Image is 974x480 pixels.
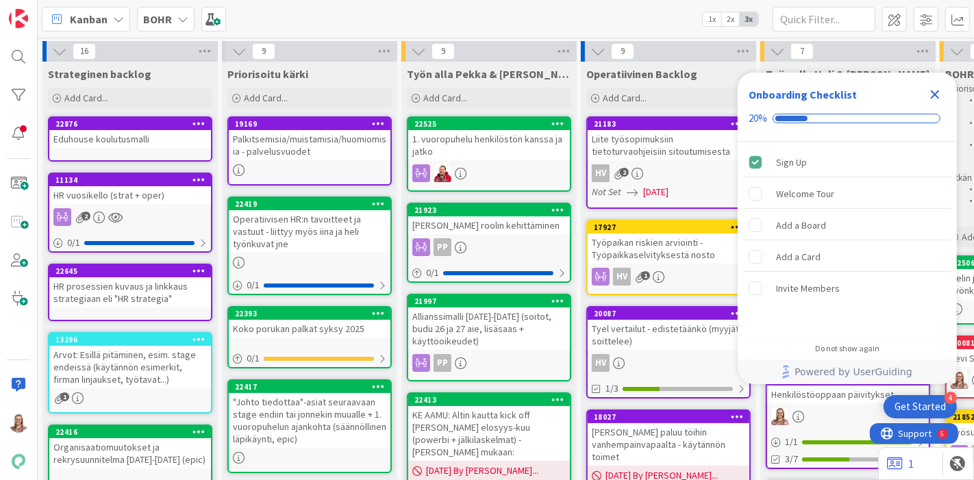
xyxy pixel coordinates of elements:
[408,238,570,256] div: PP
[67,236,80,250] span: 0 / 1
[55,335,211,344] div: 13296
[247,351,260,366] span: 0 / 1
[588,268,749,286] div: HV
[620,168,629,177] span: 2
[48,332,212,414] a: 13296Arvot: Esillä pitäminen, esim. stage endeissä (käytännön esimerkit, firman linjaukset, työta...
[592,164,610,182] div: HV
[408,394,570,461] div: 22413KE AAMU: Altin kautta kick off [PERSON_NAME] elosyys-kuu (powerbi + jälkilaskelmat) - [PERSO...
[229,118,390,130] div: 19169
[408,406,570,461] div: KE AAMU: Altin kautta kick off [PERSON_NAME] elosyys-kuu (powerbi + jälkilaskelmat) - [PERSON_NAM...
[426,266,439,280] span: 0 / 1
[408,394,570,406] div: 22413
[407,67,571,81] span: Työn alla Pekka & Juhani
[641,271,650,280] span: 1
[767,433,929,451] div: 1/1
[49,426,211,468] div: 22416Organisaatiomuutokset ja rekrysuunnitelma [DATE]-[DATE] (epic)
[592,354,610,372] div: HV
[776,186,834,202] div: Welcome Tour
[738,359,957,384] div: Footer
[244,92,288,104] span: Add Card...
[49,277,211,307] div: HR prosessien kuvaus ja linkkaus strategiaan eli "HR strategia"
[143,12,172,26] b: BOHR
[434,354,451,372] div: PP
[229,277,390,294] div: 0/1
[749,112,946,125] div: Checklist progress: 20%
[743,210,951,240] div: Add a Board is incomplete.
[432,43,455,60] span: 9
[49,118,211,130] div: 22876
[49,438,211,468] div: Organisaatiomuutokset ja rekrysuunnitelma [DATE]-[DATE] (epic)
[227,379,392,473] a: 22417"Johto tiedottaa"-asiat seuraavaan stage endiin tai jonnekin muualle + 1. vuoropuhelun ajank...
[588,307,749,350] div: 20087Tyel vertailut - edistetäänkö (myyjät soittelee)
[48,264,212,321] a: 22645HR prosessien kuvaus ja linkkaus strategiaan eli "HR strategia"
[414,296,570,306] div: 21997
[594,223,749,232] div: 17927
[586,306,751,399] a: 20087Tyel vertailut - edistetäänkö (myyjät soittelee)HV1/3
[924,84,946,105] div: Close Checklist
[235,199,390,209] div: 22419
[227,116,392,186] a: 19169Palkitsemisia/muistamisia/huomiomisia - palvelusvuodet
[49,265,211,307] div: 22645HR prosessien kuvaus ja linkkaus strategiaan eli "HR strategia"
[71,5,75,16] div: 5
[408,295,570,350] div: 21997Allianssimalli [DATE]-[DATE] (soitot, budu 26 ja 27 aie, lisäsaas + käyttöoikeudet)
[767,407,929,425] div: IH
[643,185,669,199] span: [DATE]
[884,395,957,418] div: Open Get Started checklist, remaining modules: 4
[703,12,721,26] span: 1x
[408,130,570,160] div: 1. vuoropuhelu henkilöstön kanssa ja jatko
[592,186,621,198] i: Not Set
[49,174,211,186] div: 11134
[48,173,212,253] a: 11134HR vuosikello (strat + oper)0/1
[229,320,390,338] div: Koko porukan palkat syksy 2025
[594,309,749,318] div: 20087
[227,197,392,295] a: 22419Operatiivisen HR:n tavoitteet ja vastuut - liittyy myös iina ja heli työnkuvat jne0/1
[408,216,570,234] div: [PERSON_NAME] roolin kehittäminen
[235,382,390,392] div: 22417
[408,307,570,350] div: Allianssimalli [DATE]-[DATE] (soitot, budu 26 ja 27 aie, lisäsaas + käyttöoikeudet)
[414,119,570,129] div: 22525
[9,9,28,28] img: Visit kanbanzone.com
[743,147,951,177] div: Sign Up is complete.
[588,118,749,160] div: 21183Liite työsopimuksiin tietoturvaohjeisiin sitoutumisesta
[49,265,211,277] div: 22645
[588,423,749,466] div: [PERSON_NAME] paluu töihin vanhempainvapaalta - käytännön toimet
[588,221,749,264] div: 17927Työpaikan riskien arviointi - Työpaikkaselvityksestä nosto
[776,154,807,170] div: Sign Up
[743,273,951,303] div: Invite Members is incomplete.
[64,92,108,104] span: Add Card...
[408,354,570,372] div: PP
[611,43,634,60] span: 9
[767,373,929,403] div: 21162Henkilöstöoppaan päivitykset
[767,386,929,403] div: Henkilöstöoppaan päivitykset
[426,464,538,478] span: [DATE] By [PERSON_NAME]...
[407,116,571,192] a: 225251. vuoropuhelu henkilöstön kanssa ja jatkoJS
[408,204,570,234] div: 21923[PERSON_NAME] roolin kehittäminen
[605,381,619,396] span: 1/3
[408,295,570,307] div: 21997
[227,306,392,368] a: 22393Koko porukan palkat syksy 20250/1
[55,266,211,276] div: 22645
[743,242,951,272] div: Add a Card is incomplete.
[55,427,211,437] div: 22416
[9,414,28,433] img: IH
[766,372,930,469] a: 21162Henkilöstöoppaan päivityksetIH1/13/7
[776,249,821,265] div: Add a Card
[235,309,390,318] div: 22393
[252,43,275,60] span: 9
[423,92,467,104] span: Add Card...
[795,364,912,380] span: Powered by UserGuiding
[588,118,749,130] div: 21183
[55,175,211,185] div: 11134
[951,371,969,389] img: IH
[229,350,390,367] div: 0/1
[749,86,857,103] div: Onboarding Checklist
[247,278,260,292] span: 0 / 1
[588,307,749,320] div: 20087
[73,43,96,60] span: 16
[82,212,90,220] span: 2
[229,210,390,253] div: Operatiivisen HR:n tavoitteet ja vastuut - liittyy myös iina ja heli työnkuvat jne
[766,67,929,81] span: Työn alla Heli & Iina
[229,198,390,253] div: 22419Operatiivisen HR:n tavoitteet ja vastuut - liittyy myös iina ja heli työnkuvat jne
[771,407,789,425] img: IH
[738,73,957,384] div: Checklist Container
